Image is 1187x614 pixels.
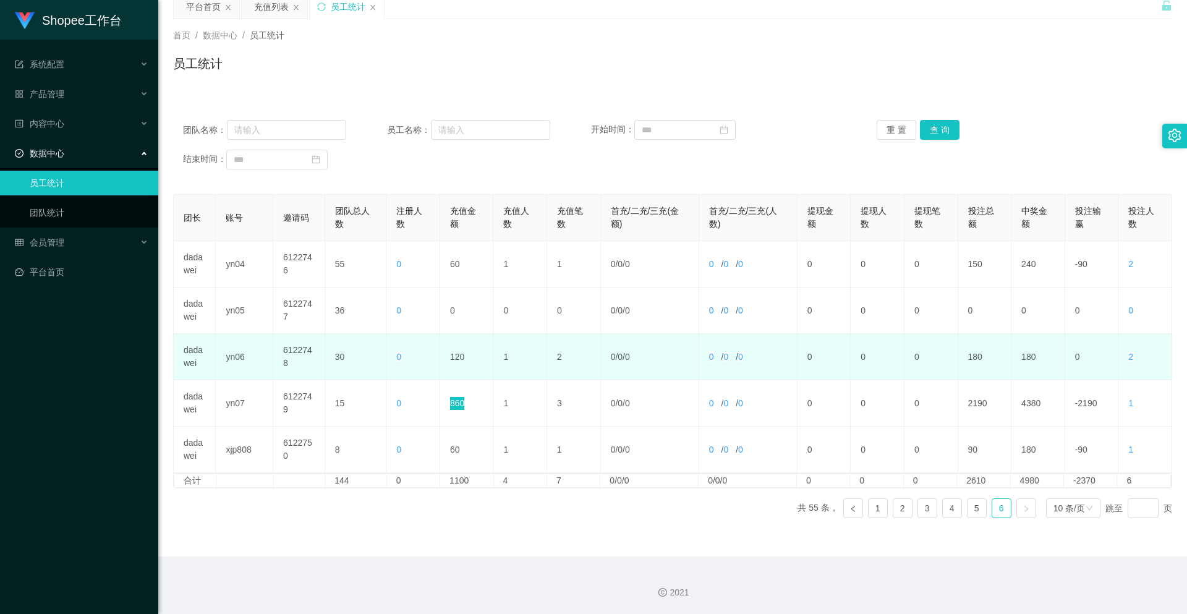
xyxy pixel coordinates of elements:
[1011,427,1065,473] td: 180
[618,445,623,454] span: 0
[943,499,961,518] a: 4
[174,288,216,334] td: dadawei
[493,334,547,380] td: 1
[450,206,476,229] span: 充值金额
[699,334,798,380] td: / /
[849,505,857,513] i: 图标: left
[709,259,714,269] span: 0
[709,305,714,315] span: 0
[967,498,987,518] li: 5
[216,288,273,334] td: yn05
[15,119,23,128] i: 图标: profile
[723,259,728,269] span: 0
[709,206,777,229] span: 首充/二充/三充(人数)
[918,499,937,518] a: 3
[15,12,35,30] img: logo.9652507e.png
[723,398,728,408] span: 0
[387,474,440,487] td: 0
[174,427,216,473] td: dadawei
[1021,206,1047,229] span: 中奖金额
[396,259,401,269] span: 0
[440,241,494,288] td: 60
[611,398,616,408] span: 0
[600,474,699,487] td: 0/0/0
[658,588,667,597] i: 图标: copyright
[173,54,223,73] h1: 员工统计
[396,305,401,315] span: 0
[273,241,325,288] td: 6122746
[798,334,851,380] td: 0
[625,445,630,454] span: 0
[720,126,728,134] i: 图标: calendar
[203,30,237,40] span: 数据中心
[547,334,601,380] td: 2
[611,206,679,229] span: 首充/二充/三充(金额)
[30,171,148,195] a: 员工统计
[396,352,401,362] span: 0
[798,380,851,427] td: 0
[312,155,320,164] i: 图标: calendar
[611,259,616,269] span: 0
[440,474,493,487] td: 1100
[387,124,431,137] span: 员工名称：
[216,334,273,380] td: yn06
[601,334,699,380] td: / /
[273,288,325,334] td: 6122747
[904,380,958,427] td: 0
[699,288,798,334] td: / /
[957,474,1010,487] td: 2610
[1064,474,1117,487] td: -2370
[968,206,994,229] span: 投注总额
[601,241,699,288] td: / /
[325,380,387,427] td: 15
[618,305,623,315] span: 0
[699,474,797,487] td: 0/0/0
[738,352,743,362] span: 0
[920,120,959,140] button: 查 询
[250,30,284,40] span: 员工统计
[850,474,903,487] td: 0
[914,206,940,229] span: 提现笔数
[1065,241,1119,288] td: -90
[611,305,616,315] span: 0
[396,206,422,229] span: 注册人数
[798,427,851,473] td: 0
[15,89,64,99] span: 产品管理
[174,241,216,288] td: dadawei
[893,499,912,518] a: 2
[893,498,913,518] li: 2
[958,334,1012,380] td: 180
[709,398,714,408] span: 0
[42,1,122,40] h1: Shopee工作台
[226,213,243,223] span: 账号
[174,380,216,427] td: dadawei
[601,288,699,334] td: / /
[547,474,600,487] td: 7
[699,380,798,427] td: / /
[227,120,346,140] input: 请输入
[1065,334,1119,380] td: 0
[1128,206,1154,229] span: 投注人数
[699,241,798,288] td: / /
[242,30,245,40] span: /
[173,30,190,40] span: 首页
[440,380,494,427] td: 860
[851,380,904,427] td: 0
[369,4,377,11] i: 图标: close
[625,352,630,362] span: 0
[738,305,743,315] span: 0
[30,200,148,225] a: 团队统计
[798,241,851,288] td: 0
[216,380,273,427] td: yn07
[1065,380,1119,427] td: -2190
[861,206,887,229] span: 提现人数
[317,2,326,11] i: 图标: sync
[851,288,904,334] td: 0
[904,334,958,380] td: 0
[547,288,601,334] td: 0
[183,154,226,164] span: 结束时间：
[1011,380,1065,427] td: 4380
[440,427,494,473] td: 60
[15,59,64,69] span: 系统配置
[547,427,601,473] td: 1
